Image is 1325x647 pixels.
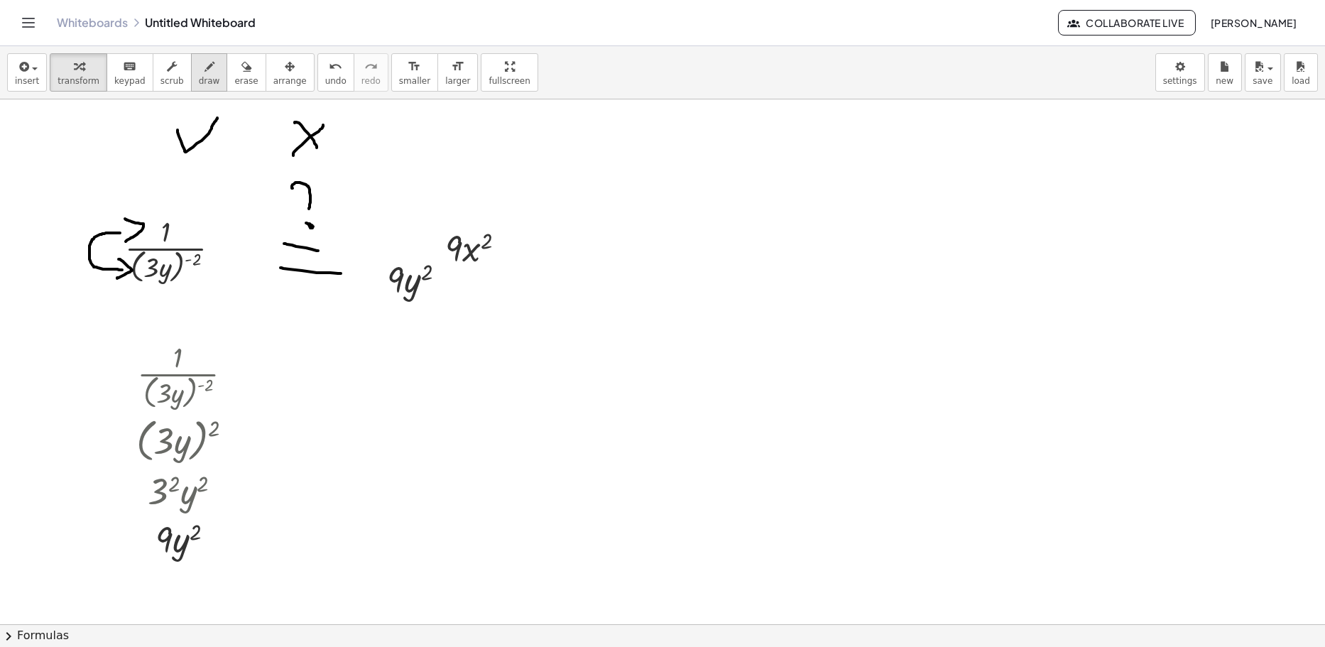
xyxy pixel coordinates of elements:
i: redo [364,58,378,75]
span: Collaborate Live [1070,16,1184,29]
button: Collaborate Live [1058,10,1196,36]
span: keypad [114,76,146,86]
button: transform [50,53,107,92]
span: erase [234,76,258,86]
span: draw [199,76,220,86]
button: new [1208,53,1242,92]
button: erase [227,53,266,92]
button: Toggle navigation [17,11,40,34]
button: insert [7,53,47,92]
button: settings [1155,53,1205,92]
span: [PERSON_NAME] [1210,16,1297,29]
button: keyboardkeypad [107,53,153,92]
span: arrange [273,76,307,86]
span: load [1292,76,1310,86]
span: transform [58,76,99,86]
i: format_size [451,58,464,75]
button: save [1245,53,1281,92]
button: load [1284,53,1318,92]
button: arrange [266,53,315,92]
span: smaller [399,76,430,86]
button: format_sizelarger [437,53,478,92]
span: larger [445,76,470,86]
button: redoredo [354,53,388,92]
button: format_sizesmaller [391,53,438,92]
span: scrub [160,76,184,86]
span: new [1216,76,1233,86]
span: undo [325,76,347,86]
span: save [1253,76,1272,86]
button: scrub [153,53,192,92]
button: [PERSON_NAME] [1199,10,1308,36]
span: insert [15,76,39,86]
button: undoundo [317,53,354,92]
button: draw [191,53,228,92]
span: fullscreen [489,76,530,86]
i: format_size [408,58,421,75]
i: undo [329,58,342,75]
span: redo [361,76,381,86]
a: Whiteboards [57,16,128,30]
span: settings [1163,76,1197,86]
i: keyboard [123,58,136,75]
button: fullscreen [481,53,538,92]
